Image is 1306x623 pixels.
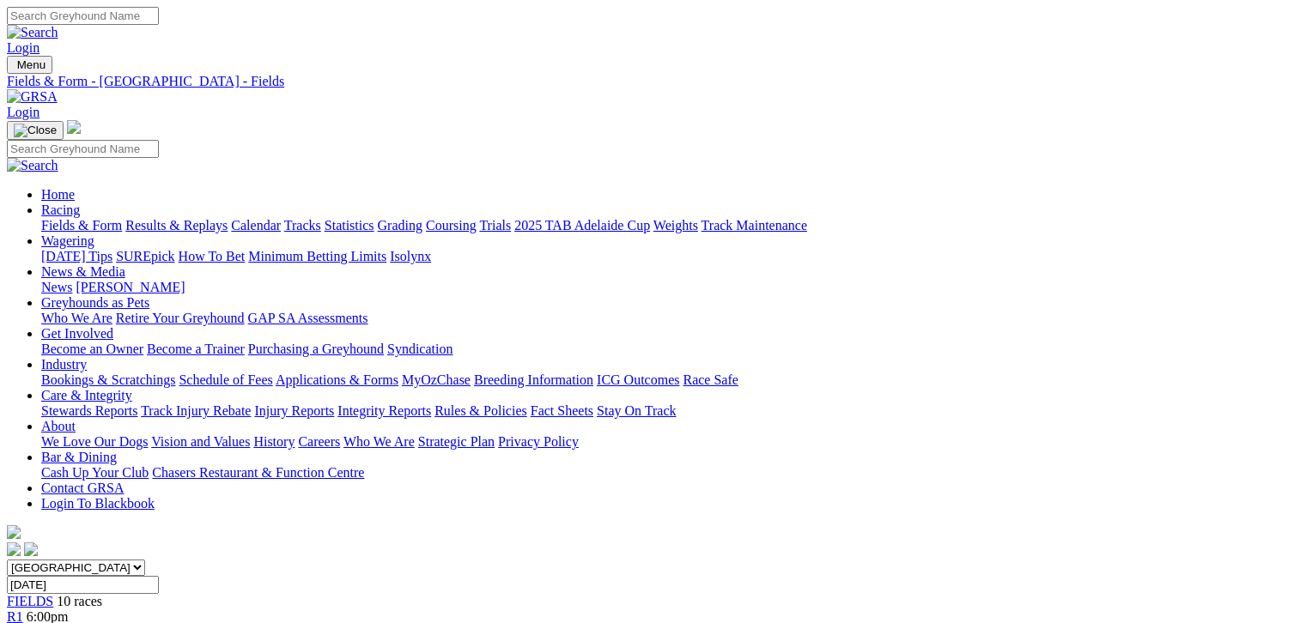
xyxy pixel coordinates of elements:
img: logo-grsa-white.png [67,120,81,134]
a: Chasers Restaurant & Function Centre [152,465,364,480]
a: Home [41,187,75,202]
a: FIELDS [7,594,53,608]
a: Fact Sheets [531,403,593,418]
div: News & Media [41,280,1299,295]
a: GAP SA Assessments [248,311,368,325]
a: Wagering [41,233,94,248]
a: Login [7,105,39,119]
a: Isolynx [390,249,431,263]
img: logo-grsa-white.png [7,525,21,539]
a: Care & Integrity [41,388,132,402]
button: Toggle navigation [7,121,64,140]
a: Rules & Policies [434,403,527,418]
a: Privacy Policy [498,434,579,449]
div: Industry [41,372,1299,388]
a: Who We Are [41,311,112,325]
input: Search [7,7,159,25]
input: Select date [7,576,159,594]
a: MyOzChase [402,372,471,387]
a: 2025 TAB Adelaide Cup [514,218,650,233]
img: facebook.svg [7,542,21,556]
input: Search [7,140,159,158]
img: twitter.svg [24,542,38,556]
a: News [41,280,72,294]
a: Syndication [387,342,453,356]
a: Race Safe [683,372,738,387]
a: Schedule of Fees [179,372,272,387]
a: Fields & Form [41,218,122,233]
a: Bar & Dining [41,450,117,464]
a: Purchasing a Greyhound [248,342,384,356]
a: Stay On Track [597,403,676,418]
a: Greyhounds as Pets [41,295,149,310]
a: History [253,434,295,449]
a: Grading [378,218,422,233]
a: Coursing [426,218,477,233]
a: Track Maintenance [702,218,807,233]
a: [DATE] Tips [41,249,112,263]
div: Get Involved [41,342,1299,357]
div: Racing [41,218,1299,233]
a: Injury Reports [254,403,334,418]
div: Greyhounds as Pets [41,311,1299,326]
a: About [41,419,76,433]
span: 10 races [57,594,102,608]
a: ICG Outcomes [597,372,679,387]
a: Careers [298,434,340,449]
a: Results & Replays [125,218,228,233]
div: Care & Integrity [41,403,1299,419]
a: Track Injury Rebate [141,403,251,418]
div: Bar & Dining [41,465,1299,481]
a: Applications & Forms [276,372,398,387]
img: Search [7,25,58,40]
a: [PERSON_NAME] [76,280,185,294]
img: Close [14,124,57,137]
a: Contact GRSA [41,481,124,495]
a: Bookings & Scratchings [41,372,175,387]
a: Login [7,40,39,55]
a: Get Involved [41,326,113,341]
a: Vision and Values [151,434,250,449]
span: Menu [17,58,46,71]
a: Industry [41,357,87,372]
a: Login To Blackbook [41,496,155,511]
a: Trials [479,218,511,233]
a: SUREpick [116,249,174,263]
img: Search [7,158,58,173]
button: Toggle navigation [7,56,52,74]
a: Racing [41,203,80,217]
a: Stewards Reports [41,403,137,418]
a: We Love Our Dogs [41,434,148,449]
div: About [41,434,1299,450]
a: Statistics [325,218,374,233]
a: Weights [653,218,698,233]
a: How To Bet [179,249,246,263]
div: Wagering [41,249,1299,264]
a: Calendar [231,218,281,233]
a: Strategic Plan [418,434,495,449]
a: Minimum Betting Limits [248,249,386,263]
a: Fields & Form - [GEOGRAPHIC_DATA] - Fields [7,74,1299,89]
a: Retire Your Greyhound [116,311,245,325]
a: Who We Are [343,434,415,449]
a: Become a Trainer [147,342,245,356]
a: Tracks [284,218,321,233]
a: Breeding Information [474,372,593,387]
a: News & Media [41,264,125,279]
a: Integrity Reports [337,403,431,418]
a: Become an Owner [41,342,143,356]
a: Cash Up Your Club [41,465,149,480]
img: GRSA [7,89,58,105]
